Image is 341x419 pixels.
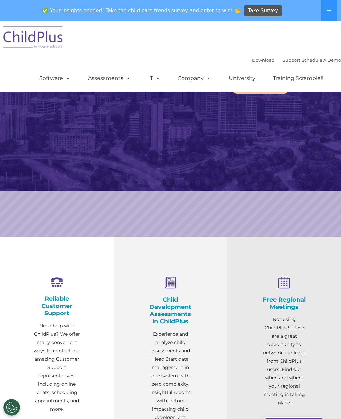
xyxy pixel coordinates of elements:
[142,72,167,85] a: IT
[171,72,218,85] a: Company
[308,387,341,419] iframe: Chat Widget
[81,72,137,85] a: Assessments
[266,72,330,85] a: Training Scramble!!
[33,72,77,85] a: Software
[33,295,80,317] h4: Reliable Customer Support
[252,57,275,63] a: Download
[261,315,308,407] p: Not using ChildPlus? These are a great opportunity to network and learn from ChildPlus users. Fin...
[302,57,341,63] a: Schedule A Demo
[244,5,282,17] a: Take Survey
[222,72,262,85] a: University
[3,399,20,416] button: Cookies Settings
[248,5,278,17] span: Take Survey
[283,57,300,63] a: Support
[252,57,341,63] font: |
[40,4,243,17] span: ✅ Your insights needed! Take the child care trends survey and enter to win! 👏
[33,322,80,413] p: Need help with ChildPlus? We offer many convenient ways to contact our amazing Customer Support r...
[147,296,194,325] h4: Child Development Assessments in ChildPlus
[261,296,308,311] h4: Free Regional Meetings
